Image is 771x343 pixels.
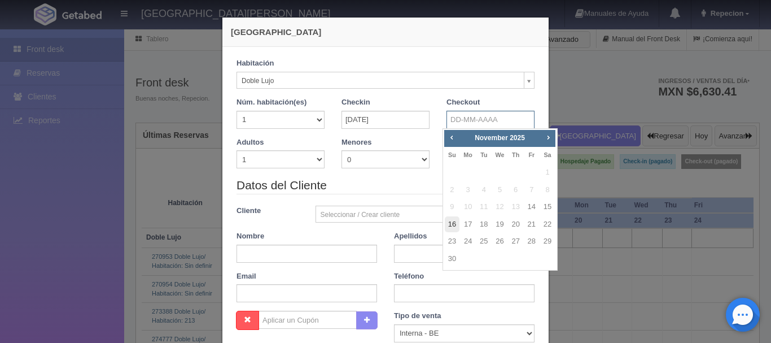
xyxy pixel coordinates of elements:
[231,26,540,38] h4: [GEOGRAPHIC_DATA]
[461,233,475,250] a: 24
[542,131,555,144] a: Next
[236,271,256,282] label: Email
[476,233,491,250] a: 25
[236,177,535,194] legend: Datos del Cliente
[445,199,459,215] span: 9
[544,133,553,142] span: Next
[463,151,472,158] span: Monday
[394,231,427,242] label: Apellidos
[228,206,307,216] label: Cliente
[445,216,459,233] a: 16
[540,199,555,215] a: 15
[445,251,459,267] a: 30
[446,97,480,108] label: Checkout
[461,216,475,233] a: 17
[509,233,523,250] a: 27
[242,72,519,89] span: Doble Lujo
[540,216,555,233] a: 22
[446,111,535,129] input: DD-MM-AAAA
[341,97,370,108] label: Checkin
[540,182,555,198] span: 8
[492,182,507,198] span: 5
[492,233,507,250] a: 26
[259,311,357,329] input: Aplicar un Cupón
[236,231,264,242] label: Nombre
[447,133,456,142] span: Prev
[341,111,430,129] input: DD-MM-AAAA
[492,216,507,233] a: 19
[524,182,539,198] span: 7
[236,72,535,89] a: Doble Lujo
[475,134,508,142] span: November
[544,151,551,158] span: Saturday
[476,182,491,198] span: 4
[476,199,491,215] span: 11
[236,58,274,69] label: Habitación
[394,311,441,322] label: Tipo de venta
[341,137,371,148] label: Menores
[445,131,458,144] a: Prev
[394,271,424,282] label: Teléfono
[512,151,519,158] span: Thursday
[509,199,523,215] span: 13
[540,164,555,181] span: 1
[445,182,459,198] span: 2
[509,182,523,198] span: 6
[461,182,475,198] span: 3
[540,233,555,250] a: 29
[316,206,535,223] a: Seleccionar / Crear cliente
[495,151,504,158] span: Wednesday
[524,233,539,250] a: 28
[445,233,459,250] a: 23
[448,151,456,158] span: Sunday
[480,151,487,158] span: Tuesday
[509,216,523,233] a: 20
[524,199,539,215] a: 14
[524,216,539,233] a: 21
[476,216,491,233] a: 18
[236,97,306,108] label: Núm. habitación(es)
[510,134,525,142] span: 2025
[528,151,535,158] span: Friday
[461,199,475,215] span: 10
[321,206,520,223] span: Seleccionar / Crear cliente
[236,137,264,148] label: Adultos
[492,199,507,215] span: 12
